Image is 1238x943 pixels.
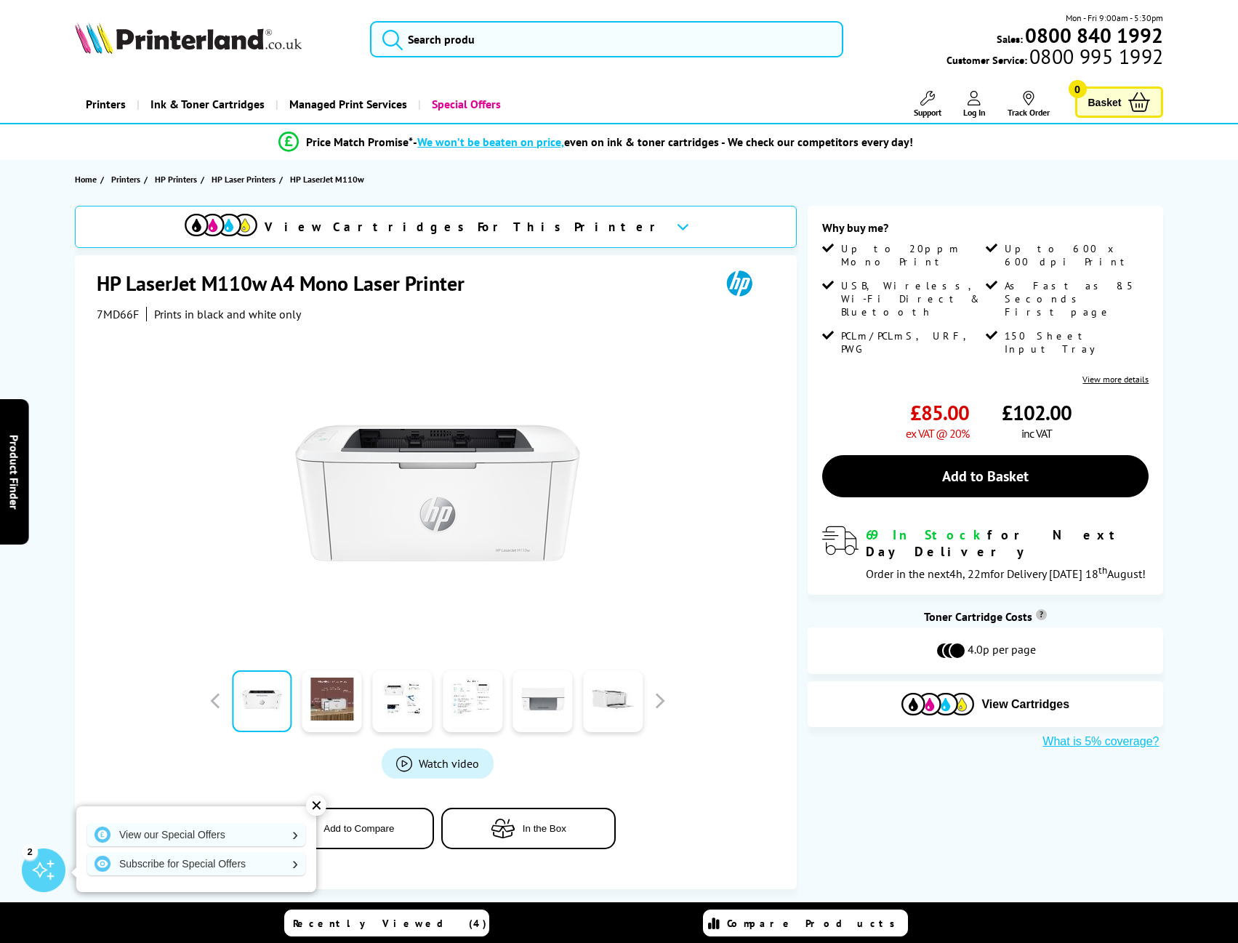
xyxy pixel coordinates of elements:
span: 150 Sheet Input Tray [1005,329,1146,356]
span: 4h, 22m [949,566,990,581]
a: HP Printers [155,172,201,187]
img: HP [706,270,773,297]
li: modal_Promise [45,129,1148,155]
span: USB, Wireless, Wi-Fi Direct & Bluetooth [841,279,982,318]
a: Ink & Toner Cartridges [137,86,276,123]
span: 0 [1069,80,1087,98]
a: Track Order [1008,91,1050,118]
a: Log In [963,91,986,118]
a: Recently Viewed (4) [284,910,489,936]
sup: th [1098,563,1107,577]
span: HP Laser Printers [212,172,276,187]
div: modal_delivery [822,526,1149,580]
button: What is 5% coverage? [1038,734,1163,749]
a: Add to Basket [822,455,1149,497]
span: Up to 600 x 600 dpi Print [1005,242,1146,268]
a: Home [75,172,100,187]
span: Ink & Toner Cartridges [150,86,265,123]
a: HP Laser Printers [212,172,279,187]
span: View Cartridges [981,698,1069,711]
span: We won’t be beaten on price, [417,135,564,149]
span: 0800 995 1992 [1027,49,1163,63]
a: Subscribe for Special Offers [87,852,305,875]
input: Search produ [370,21,843,57]
b: 0800 840 1992 [1025,22,1163,49]
span: 7MD66F [97,307,139,321]
span: Sales: [997,32,1023,46]
span: inc VAT [1021,426,1052,441]
span: Customer Service: [946,49,1163,67]
span: Add to Compare [323,823,394,834]
span: HP Printers [155,172,197,187]
span: PCLm/PCLmS, URF, PWG [841,329,982,356]
a: View more details [1082,374,1149,385]
span: HP LaserJet M110w [290,174,364,185]
span: Up to 20ppm Mono Print [841,242,982,268]
span: Support [914,107,941,118]
span: Basket [1088,92,1122,112]
span: Compare Products [727,917,903,930]
a: 0800 840 1992 [1023,28,1163,42]
button: Add to Compare [260,808,434,849]
span: ex VAT @ 20% [906,426,969,441]
img: cmyk-icon.svg [185,214,257,236]
span: Home [75,172,97,187]
span: As Fast as 8.5 Seconds First page [1005,279,1146,318]
img: HP LaserJet M110w [295,350,580,635]
div: ✕ [306,795,326,816]
div: Toner Cartridge Costs [808,609,1163,624]
span: Price Match Promise* [306,135,413,149]
span: Watch video [419,756,479,771]
i: Prints in black and white only [154,307,301,321]
button: In the Box [441,808,616,849]
span: In the Box [523,823,566,834]
div: 2 [22,843,38,859]
img: Printerland Logo [75,22,302,54]
a: Printerland Logo [75,22,353,57]
a: Product_All_Videos [382,748,494,779]
a: Managed Print Services [276,86,418,123]
sup: Cost per page [1036,609,1047,620]
div: - even on ink & toner cartridges - We check our competitors every day! [413,135,913,149]
span: 4.0p per page [968,642,1036,659]
span: Order in the next for Delivery [DATE] 18 August! [866,566,1146,581]
span: Product Finder [7,434,22,509]
a: Basket 0 [1075,87,1164,118]
div: for Next Day Delivery [866,526,1149,560]
h1: HP LaserJet M110w A4 Mono Laser Printer [97,270,479,297]
span: £102.00 [1002,399,1072,426]
a: Printers [75,86,137,123]
span: Log In [963,107,986,118]
img: Cartridges [901,693,974,715]
a: Printers [111,172,144,187]
span: Printers [111,172,140,187]
a: Special Offers [418,86,512,123]
button: View Cartridges [819,692,1152,716]
span: Mon - Fri 9:00am - 5:30pm [1066,11,1163,25]
span: 69 In Stock [866,526,987,543]
span: View Cartridges For This Printer [265,219,664,235]
span: Recently Viewed (4) [293,917,487,930]
a: Support [914,91,941,118]
a: View our Special Offers [87,823,305,846]
a: Compare Products [703,910,908,936]
div: Why buy me? [822,220,1149,242]
span: £85.00 [910,399,969,426]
